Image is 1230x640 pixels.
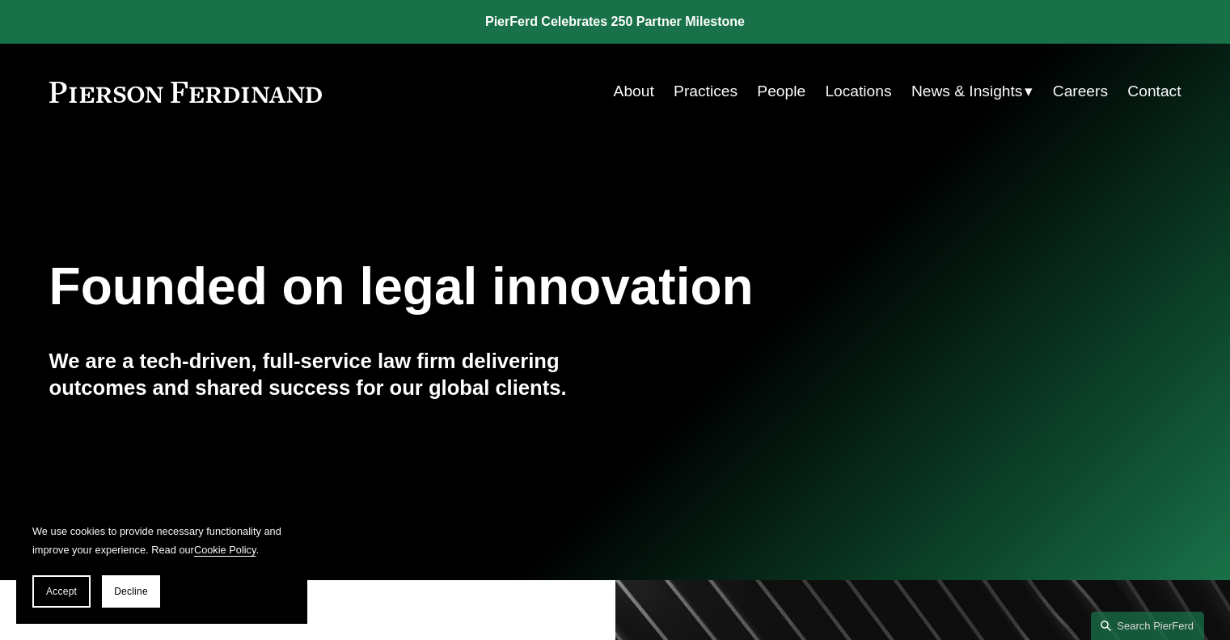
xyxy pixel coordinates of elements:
[757,76,805,107] a: People
[1053,76,1108,107] a: Careers
[32,575,91,608] button: Accept
[911,78,1023,106] span: News & Insights
[49,257,993,316] h1: Founded on legal innovation
[114,586,148,597] span: Decline
[911,76,1033,107] a: folder dropdown
[32,522,291,559] p: We use cookies to provide necessary functionality and improve your experience. Read our .
[674,76,738,107] a: Practices
[1091,612,1204,640] a: Search this site
[49,348,615,401] h4: We are a tech-driven, full-service law firm delivering outcomes and shared success for our global...
[194,544,256,556] a: Cookie Policy
[614,76,654,107] a: About
[102,575,160,608] button: Decline
[16,506,307,624] section: Cookie banner
[1127,76,1181,107] a: Contact
[825,76,891,107] a: Locations
[46,586,77,597] span: Accept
